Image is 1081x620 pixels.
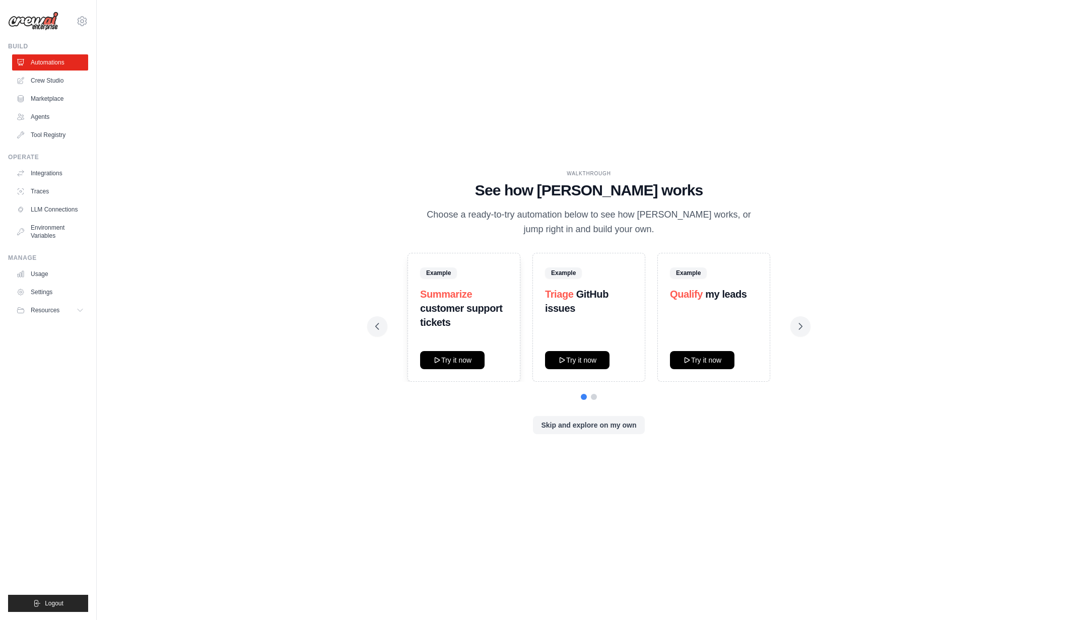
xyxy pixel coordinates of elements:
[545,267,582,279] span: Example
[8,254,88,262] div: Manage
[545,289,574,300] span: Triage
[8,42,88,50] div: Build
[12,284,88,300] a: Settings
[420,289,472,300] span: Summarize
[12,183,88,199] a: Traces
[420,267,457,279] span: Example
[545,351,610,369] button: Try it now
[12,201,88,218] a: LLM Connections
[12,266,88,282] a: Usage
[45,599,63,607] span: Logout
[12,302,88,318] button: Resources
[420,303,503,328] strong: customer support tickets
[12,54,88,71] a: Automations
[420,208,758,237] p: Choose a ready-to-try automation below to see how [PERSON_NAME] works, or jump right in and build...
[420,351,485,369] button: Try it now
[8,595,88,612] button: Logout
[375,170,802,177] div: WALKTHROUGH
[31,306,59,314] span: Resources
[12,165,88,181] a: Integrations
[670,267,707,279] span: Example
[705,289,747,300] strong: my leads
[8,12,58,31] img: Logo
[12,73,88,89] a: Crew Studio
[8,153,88,161] div: Operate
[12,91,88,107] a: Marketplace
[670,351,734,369] button: Try it now
[670,289,703,300] span: Qualify
[375,181,802,199] h1: See how [PERSON_NAME] works
[545,289,609,314] strong: GitHub issues
[12,127,88,143] a: Tool Registry
[533,416,644,434] button: Skip and explore on my own
[12,220,88,244] a: Environment Variables
[12,109,88,125] a: Agents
